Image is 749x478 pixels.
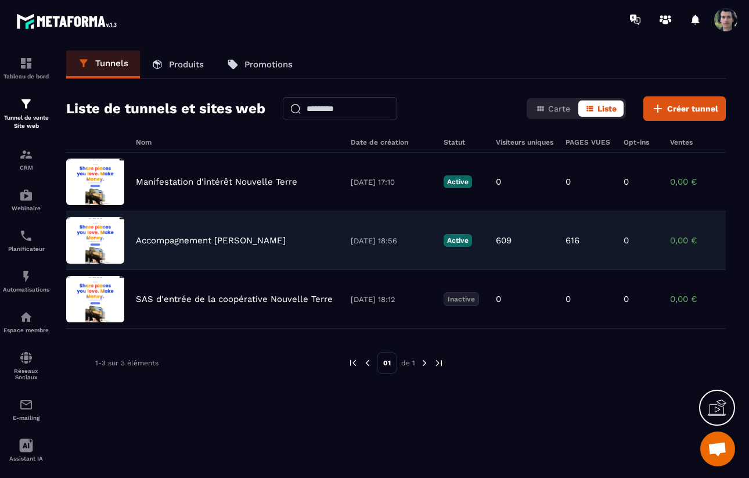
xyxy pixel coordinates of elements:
[624,177,629,187] p: 0
[136,177,297,187] p: Manifestation d'intérêt Nouvelle Terre
[136,294,333,304] p: SAS d'entrée de la coopérative Nouvelle Terre
[401,358,415,368] p: de 1
[578,100,624,117] button: Liste
[3,415,49,421] p: E-mailing
[351,178,432,186] p: [DATE] 17:10
[3,389,49,430] a: emailemailE-mailing
[670,177,728,187] p: 0,00 €
[496,235,512,246] p: 609
[670,138,728,146] h6: Ventes
[3,327,49,333] p: Espace membre
[351,236,432,245] p: [DATE] 18:56
[624,235,629,246] p: 0
[3,48,49,88] a: formationformationTableau de bord
[19,398,33,412] img: email
[529,100,577,117] button: Carte
[624,294,629,304] p: 0
[434,358,444,368] img: next
[419,358,430,368] img: next
[3,88,49,139] a: formationformationTunnel de vente Site web
[3,139,49,179] a: formationformationCRM
[244,59,293,70] p: Promotions
[643,96,726,121] button: Créer tunnel
[19,97,33,111] img: formation
[19,229,33,243] img: scheduler
[670,294,728,304] p: 0,00 €
[66,159,124,205] img: image
[444,292,479,306] p: Inactive
[19,310,33,324] img: automations
[496,138,554,146] h6: Visiteurs uniques
[3,164,49,171] p: CRM
[19,56,33,70] img: formation
[169,59,204,70] p: Produits
[351,295,432,304] p: [DATE] 18:12
[624,138,658,146] h6: Opt-ins
[3,246,49,252] p: Planificateur
[66,51,140,78] a: Tunnels
[444,175,472,188] p: Active
[3,286,49,293] p: Automatisations
[95,359,159,367] p: 1-3 sur 3 éléments
[66,276,124,322] img: image
[3,73,49,80] p: Tableau de bord
[566,177,571,187] p: 0
[496,294,501,304] p: 0
[377,352,397,374] p: 01
[3,368,49,380] p: Réseaux Sociaux
[19,351,33,365] img: social-network
[548,104,570,113] span: Carte
[19,148,33,161] img: formation
[667,103,718,114] span: Créer tunnel
[140,51,215,78] a: Produits
[3,261,49,301] a: automationsautomationsAutomatisations
[597,104,617,113] span: Liste
[3,179,49,220] a: automationsautomationsWebinaire
[348,358,358,368] img: prev
[19,188,33,202] img: automations
[19,269,33,283] img: automations
[3,455,49,462] p: Assistant IA
[670,235,728,246] p: 0,00 €
[351,138,432,146] h6: Date de création
[16,10,121,32] img: logo
[3,205,49,211] p: Webinaire
[566,294,571,304] p: 0
[136,138,339,146] h6: Nom
[95,58,128,69] p: Tunnels
[3,220,49,261] a: schedulerschedulerPlanificateur
[215,51,304,78] a: Promotions
[136,235,286,246] p: Accompagnement [PERSON_NAME]
[444,138,484,146] h6: Statut
[3,114,49,130] p: Tunnel de vente Site web
[566,138,612,146] h6: PAGES VUES
[362,358,373,368] img: prev
[66,217,124,264] img: image
[3,342,49,389] a: social-networksocial-networkRéseaux Sociaux
[444,234,472,247] p: Active
[700,432,735,466] div: Ouvrir le chat
[3,301,49,342] a: automationsautomationsEspace membre
[66,97,265,120] h2: Liste de tunnels et sites web
[3,430,49,470] a: Assistant IA
[566,235,579,246] p: 616
[496,177,501,187] p: 0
